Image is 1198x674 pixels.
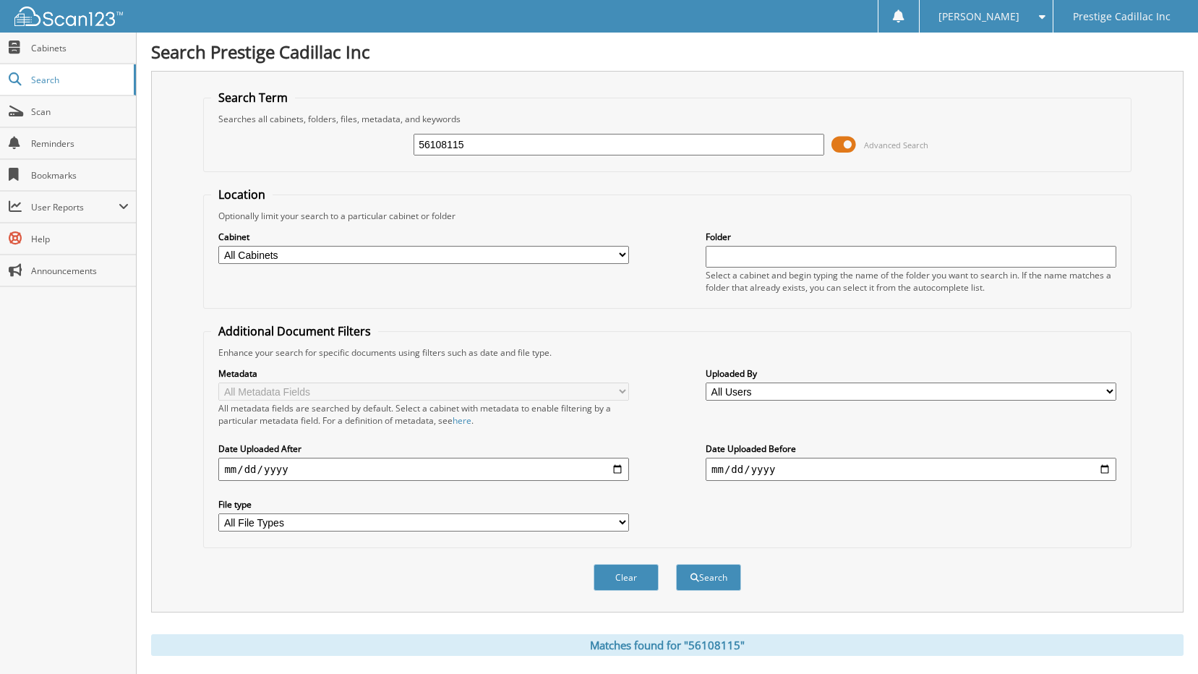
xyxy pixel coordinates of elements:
[31,169,129,182] span: Bookmarks
[31,42,129,54] span: Cabinets
[211,113,1123,125] div: Searches all cabinets, folders, files, metadata, and keywords
[31,106,129,118] span: Scan
[151,634,1184,656] div: Matches found for "56108115"
[594,564,659,591] button: Clear
[676,564,741,591] button: Search
[211,323,378,339] legend: Additional Document Filters
[31,201,119,213] span: User Reports
[864,140,928,150] span: Advanced Search
[211,346,1123,359] div: Enhance your search for specific documents using filters such as date and file type.
[453,414,471,427] a: here
[706,458,1116,481] input: end
[211,90,295,106] legend: Search Term
[706,367,1116,380] label: Uploaded By
[938,12,1019,21] span: [PERSON_NAME]
[218,498,629,511] label: File type
[211,187,273,202] legend: Location
[14,7,123,26] img: scan123-logo-white.svg
[31,265,129,277] span: Announcements
[211,210,1123,222] div: Optionally limit your search to a particular cabinet or folder
[31,137,129,150] span: Reminders
[218,443,629,455] label: Date Uploaded After
[218,231,629,243] label: Cabinet
[31,233,129,245] span: Help
[706,269,1116,294] div: Select a cabinet and begin typing the name of the folder you want to search in. If the name match...
[706,443,1116,455] label: Date Uploaded Before
[1073,12,1171,21] span: Prestige Cadillac Inc
[151,40,1184,64] h1: Search Prestige Cadillac Inc
[31,74,127,86] span: Search
[218,402,629,427] div: All metadata fields are searched by default. Select a cabinet with metadata to enable filtering b...
[706,231,1116,243] label: Folder
[218,367,629,380] label: Metadata
[218,458,629,481] input: start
